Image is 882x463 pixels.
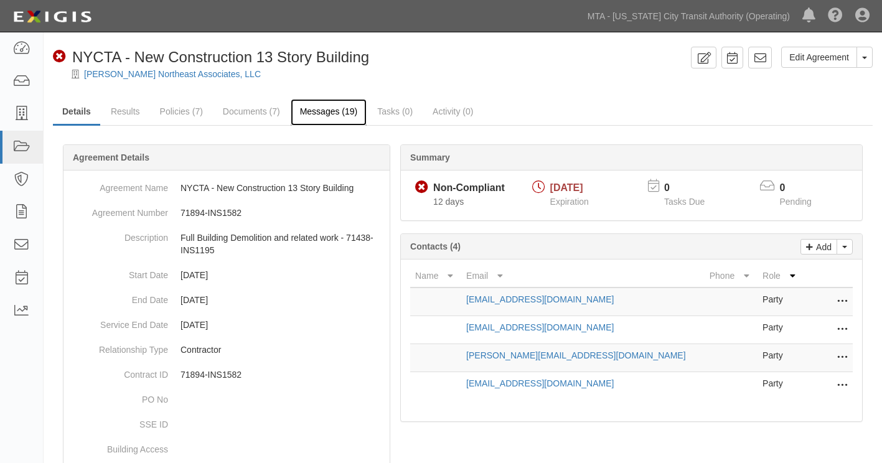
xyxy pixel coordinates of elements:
[68,412,168,431] dt: SSE ID
[466,294,614,304] a: [EMAIL_ADDRESS][DOMAIN_NAME]
[68,225,168,244] dt: Description
[68,175,168,194] dt: Agreement Name
[781,47,857,68] a: Edit Agreement
[466,378,614,388] a: [EMAIL_ADDRESS][DOMAIN_NAME]
[780,181,827,195] p: 0
[84,69,261,79] a: [PERSON_NAME] Northeast Associates, LLC
[550,197,589,207] span: Expiration
[68,175,385,200] dd: NYCTA - New Construction 13 Story Building
[68,312,385,337] dd: [DATE]
[581,4,796,29] a: MTA - [US_STATE] City Transit Authority (Operating)
[68,263,385,288] dd: [DATE]
[68,362,168,381] dt: Contract ID
[423,99,482,124] a: Activity (0)
[68,337,168,356] dt: Relationship Type
[181,368,385,381] p: 71894-INS1582
[433,197,464,207] span: Since 09/06/2025
[101,99,149,124] a: Results
[780,197,812,207] span: Pending
[53,47,369,68] div: NYCTA - New Construction 13 Story Building
[53,99,100,126] a: Details
[213,99,289,124] a: Documents (7)
[9,6,95,28] img: logo-5460c22ac91f19d4615b14bd174203de0afe785f0fc80cf4dbbc73dc1793850b.png
[68,337,385,362] dd: Contractor
[800,239,837,255] a: Add
[68,263,168,281] dt: Start Date
[72,49,369,65] span: NYCTA - New Construction 13 Story Building
[68,200,385,225] dd: 71894-INS1582
[181,231,385,256] p: Full Building Demolition and related work - 71438-INS1195
[705,264,758,288] th: Phone
[68,437,168,456] dt: Building Access
[758,264,803,288] th: Role
[828,9,843,24] i: Help Center - Complianz
[410,264,461,288] th: Name
[758,372,803,400] td: Party
[466,350,685,360] a: [PERSON_NAME][EMAIL_ADDRESS][DOMAIN_NAME]
[758,344,803,372] td: Party
[664,181,720,195] p: 0
[368,99,422,124] a: Tasks (0)
[53,50,66,63] i: Non-Compliant
[410,241,461,251] b: Contacts (4)
[68,288,385,312] dd: [DATE]
[68,312,168,331] dt: Service End Date
[466,322,614,332] a: [EMAIL_ADDRESS][DOMAIN_NAME]
[433,181,505,195] div: Non-Compliant
[758,316,803,344] td: Party
[550,182,583,193] span: [DATE]
[68,387,168,406] dt: PO No
[813,240,832,254] p: Add
[758,288,803,316] td: Party
[68,200,168,219] dt: Agreement Number
[151,99,212,124] a: Policies (7)
[73,152,149,162] b: Agreement Details
[664,197,705,207] span: Tasks Due
[461,264,705,288] th: Email
[410,152,450,162] b: Summary
[291,99,367,126] a: Messages (19)
[415,181,428,194] i: Non-Compliant
[68,288,168,306] dt: End Date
